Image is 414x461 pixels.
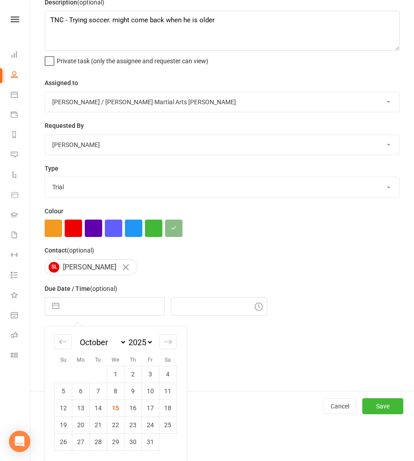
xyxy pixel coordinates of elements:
[107,400,124,416] td: Wednesday, October 15, 2025
[159,383,177,400] td: Saturday, October 11, 2025
[77,357,85,363] small: Mo
[11,126,31,146] a: Reports
[90,383,107,400] td: Tuesday, October 7, 2025
[90,433,107,450] td: Tuesday, October 28, 2025
[124,400,142,416] td: Thursday, October 16, 2025
[107,433,124,450] td: Wednesday, October 29, 2025
[57,54,208,65] span: Private task (only the assignee and requester can view)
[45,163,58,173] label: Type
[45,78,78,88] label: Assigned to
[159,366,177,383] td: Saturday, October 4, 2025
[124,416,142,433] td: Thursday, October 23, 2025
[323,398,357,414] button: Cancel
[45,284,117,294] label: Due Date / Time
[11,286,31,306] a: What's New
[11,86,31,106] a: Calendar
[67,247,94,254] small: (optional)
[124,366,142,383] td: Thursday, October 2, 2025
[11,306,31,326] a: General attendance kiosk mode
[362,398,403,414] button: Save
[130,357,136,363] small: Th
[148,357,153,363] small: Fr
[55,383,72,400] td: Sunday, October 5, 2025
[45,121,84,131] label: Requested By
[142,433,159,450] td: Friday, October 31, 2025
[45,324,96,334] label: Email preferences
[95,357,101,363] small: Tu
[72,383,90,400] td: Monday, October 6, 2025
[11,106,31,126] a: Payments
[45,11,400,51] textarea: TNC - Trying soccer. might come back when he is older
[45,245,94,255] label: Contact
[90,416,107,433] td: Tuesday, October 21, 2025
[55,416,72,433] td: Sunday, October 19, 2025
[142,416,159,433] td: Friday, October 24, 2025
[45,206,63,216] label: Colour
[124,433,142,450] td: Thursday, October 30, 2025
[124,383,142,400] td: Thursday, October 9, 2025
[11,45,31,65] a: Dashboard
[55,400,72,416] td: Sunday, October 12, 2025
[159,400,177,416] td: Saturday, October 18, 2025
[107,416,124,433] td: Wednesday, October 22, 2025
[72,416,90,433] td: Monday, October 20, 2025
[72,433,90,450] td: Monday, October 27, 2025
[90,285,117,292] small: (optional)
[72,400,90,416] td: Monday, October 13, 2025
[54,335,72,349] div: Move backward to switch to the previous month.
[45,259,137,275] div: [PERSON_NAME]
[159,416,177,433] td: Saturday, October 25, 2025
[45,326,186,461] div: Calendar
[11,65,31,86] a: People
[11,346,31,366] a: Class kiosk mode
[142,383,159,400] td: Friday, October 10, 2025
[11,326,31,346] a: Roll call kiosk mode
[112,357,119,363] small: We
[142,366,159,383] td: Friday, October 3, 2025
[60,357,66,363] small: Su
[9,431,30,452] div: Open Intercom Messenger
[49,262,59,273] span: SL
[159,335,177,349] div: Move forward to switch to the next month.
[165,357,171,363] small: Sa
[107,383,124,400] td: Wednesday, October 8, 2025
[55,433,72,450] td: Sunday, October 26, 2025
[142,400,159,416] td: Friday, October 17, 2025
[90,400,107,416] td: Tuesday, October 14, 2025
[11,186,31,206] a: Product Sales
[107,366,124,383] td: Wednesday, October 1, 2025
